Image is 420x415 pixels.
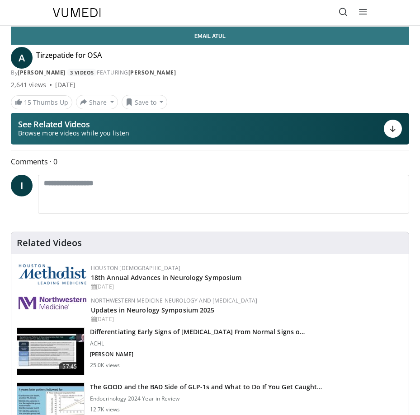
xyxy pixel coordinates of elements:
[91,283,401,291] div: [DATE]
[18,69,66,76] a: [PERSON_NAME]
[90,382,322,392] h3: The GOOD and the BAD Side of GLP-1s and What to Do If You Get Caught…
[19,297,86,309] img: 2a462fb6-9365-492a-ac79-3166a6f924d8.png.150x105_q85_autocrop_double_scale_upscale_version-0.2.jpg
[17,327,403,375] a: 57:45 Differentiating Early Signs of [MEDICAL_DATA] From Normal Signs o… ACHL [PERSON_NAME] 25.0K...
[19,264,86,284] img: 5e4488cc-e109-4a4e-9fd9-73bb9237ee91.png.150x105_q85_autocrop_double_scale_upscale_version-0.2.png
[91,297,258,304] a: Northwestern Medicine Neurology and [MEDICAL_DATA]
[90,362,120,369] p: 25.0K views
[17,238,82,248] h4: Related Videos
[91,306,215,314] a: Updates in Neurology Symposium 2025
[17,328,84,375] img: 599f3ee4-8b28-44a1-b622-e2e4fac610ae.150x105_q85_crop-smart_upscale.jpg
[24,98,31,107] span: 15
[91,315,401,323] div: [DATE]
[128,69,176,76] a: [PERSON_NAME]
[91,264,180,272] a: Houston [DEMOGRAPHIC_DATA]
[55,80,76,89] div: [DATE]
[11,156,409,168] span: Comments 0
[122,95,168,109] button: Save to
[11,175,33,196] a: I
[90,351,305,358] p: [PERSON_NAME]
[18,120,129,129] p: See Related Videos
[11,113,409,145] button: See Related Videos Browse more videos while you listen
[67,69,97,76] a: 3 Videos
[11,27,409,45] a: Email Atul
[11,95,72,109] a: 15 Thumbs Up
[53,8,101,17] img: VuMedi Logo
[11,69,409,77] div: By FEATURING
[36,51,102,65] h4: Tirzepatide for OSA
[90,340,305,347] p: ACHL
[76,95,118,109] button: Share
[90,327,305,336] h3: Differentiating Early Signs of [MEDICAL_DATA] From Normal Signs o…
[11,47,33,69] a: A
[91,273,241,282] a: 18th Annual Advances in Neurology Symposium
[18,129,129,138] span: Browse more videos while you listen
[11,80,46,89] span: 2,641 views
[90,406,120,413] p: 12.7K views
[90,395,322,402] p: Endocrinology 2024 Year in Review
[59,362,80,371] span: 57:45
